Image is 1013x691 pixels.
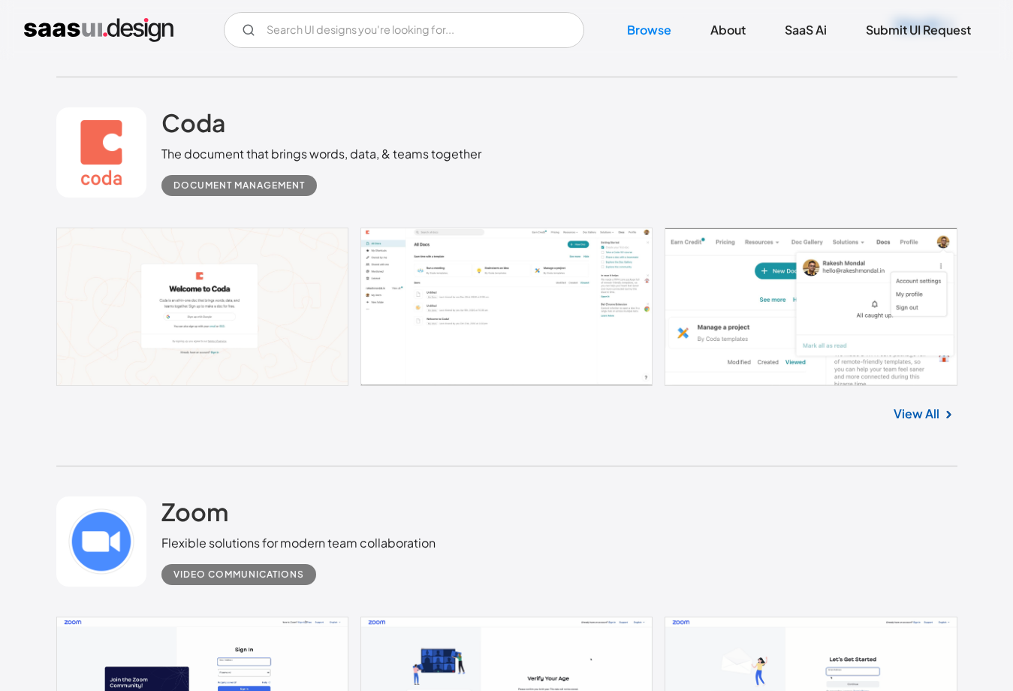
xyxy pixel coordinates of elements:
a: Browse [609,14,689,47]
div: Document Management [173,177,305,195]
h2: Zoom [161,496,228,527]
a: SaaS Ai [767,14,845,47]
div: The document that brings words, data, & teams together [161,145,481,163]
a: Zoom [161,496,228,534]
a: home [24,18,173,42]
a: Submit UI Request [848,14,989,47]
a: About [692,14,764,47]
form: Email Form [224,12,584,48]
a: View All [894,405,939,423]
div: Video Communications [173,566,304,584]
h2: Coda [161,107,226,137]
div: Flexible solutions for modern team collaboration [161,534,436,552]
input: Search UI designs you're looking for... [224,12,584,48]
a: Coda [161,107,226,145]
